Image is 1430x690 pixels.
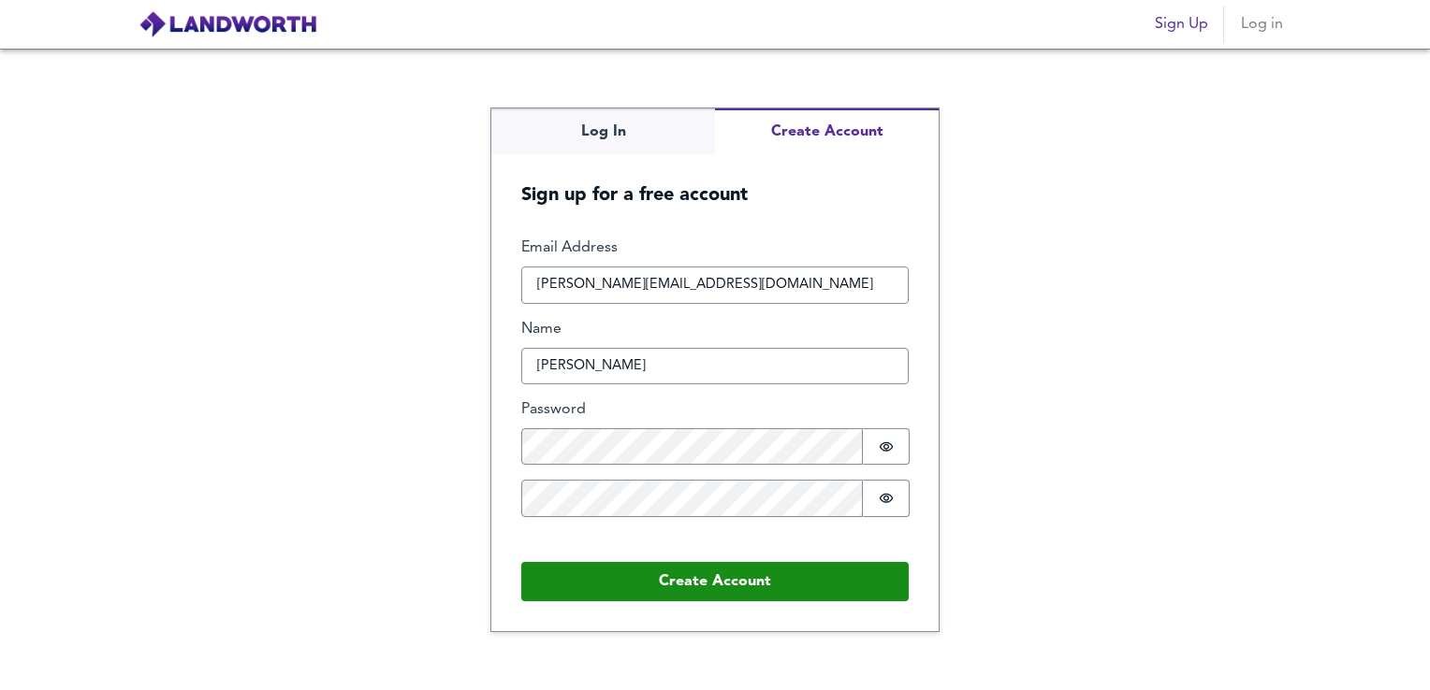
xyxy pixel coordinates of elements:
span: Log in [1239,11,1284,37]
h5: Sign up for a free account [491,154,939,208]
button: Show password [863,428,910,465]
button: Sign Up [1147,6,1216,43]
label: Password [521,399,909,421]
label: Name [521,319,909,340]
label: Email Address [521,237,909,259]
input: How can we reach you? [521,266,909,304]
button: Create Account [715,108,939,154]
button: Show password [863,480,910,516]
button: Create Account [521,562,909,601]
button: Log in [1232,6,1291,43]
span: Sign Up [1155,11,1208,37]
input: What should we call you? [521,348,909,385]
button: Log In [491,108,715,154]
img: logo [139,10,317,38]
